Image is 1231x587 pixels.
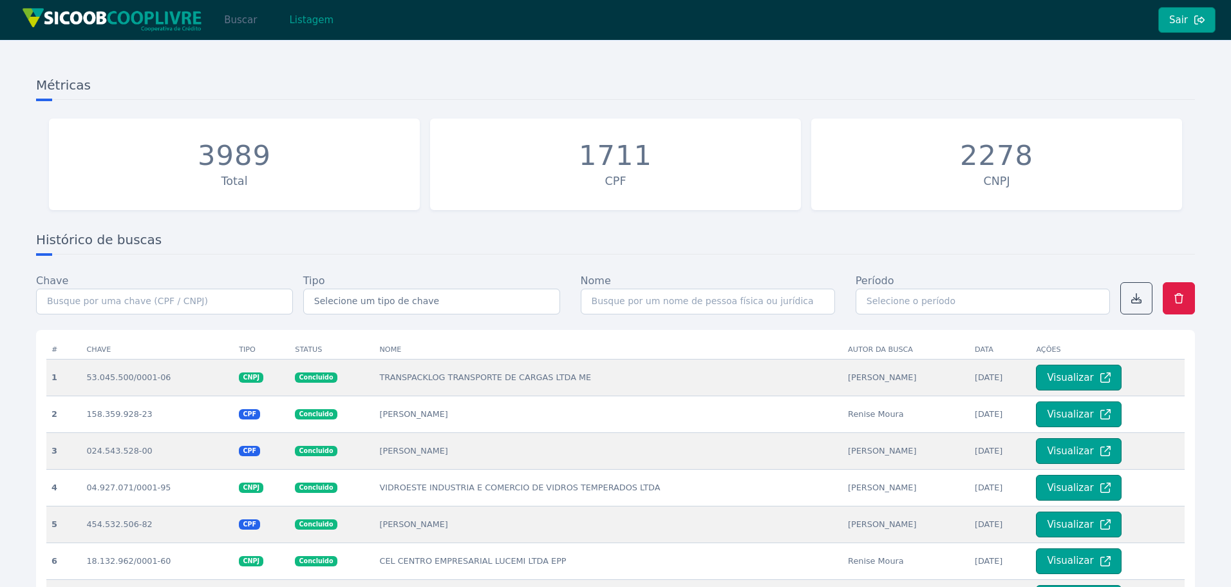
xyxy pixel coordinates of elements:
th: # [46,340,81,360]
button: Sair [1158,7,1216,33]
span: Concluido [295,519,337,530]
td: Renise Moura [843,543,970,579]
td: [PERSON_NAME] [843,506,970,543]
th: Nome [374,340,843,360]
span: Concluido [295,372,337,383]
button: Visualizar [1036,438,1121,464]
td: [DATE] [970,432,1031,469]
input: Busque por um nome de pessoa física ou jurídica [581,289,835,314]
button: Visualizar [1036,475,1121,501]
td: CEL CENTRO EMPRESARIAL LUCEMI LTDA EPP [374,543,843,579]
th: 6 [46,543,81,579]
h3: Métricas [36,76,1195,100]
td: [PERSON_NAME] [843,359,970,396]
td: VIDROESTE INDUSTRIA E COMERCIO DE VIDROS TEMPERADOS LTDA [374,469,843,506]
button: Visualizar [1036,512,1121,537]
td: [PERSON_NAME] [374,432,843,469]
div: 1711 [579,139,652,173]
td: [PERSON_NAME] [843,432,970,469]
th: Chave [81,340,234,360]
span: CNPJ [239,372,263,383]
span: CPF [239,446,260,456]
th: Data [970,340,1031,360]
td: 04.927.071/0001-95 [81,469,234,506]
button: Listagem [278,7,344,33]
button: Buscar [213,7,268,33]
input: Busque por uma chave (CPF / CNPJ) [36,289,293,314]
label: Período [856,273,894,289]
span: CNPJ [239,556,263,566]
td: [DATE] [970,506,1031,543]
h3: Histórico de buscas [36,231,1195,255]
th: 4 [46,469,81,506]
th: 1 [46,359,81,396]
th: 3 [46,432,81,469]
span: Concluido [295,483,337,493]
td: [DATE] [970,359,1031,396]
span: Concluido [295,556,337,566]
th: 5 [46,506,81,543]
label: Chave [36,273,68,289]
span: CPF [239,409,260,419]
th: Tipo [234,340,290,360]
input: Selecione o período [856,289,1110,314]
div: Total [55,173,413,189]
label: Tipo [303,273,325,289]
td: [DATE] [970,543,1031,579]
td: [PERSON_NAME] [843,469,970,506]
button: Visualizar [1036,365,1121,390]
td: 53.045.500/0001-06 [81,359,234,396]
span: Concluido [295,446,337,456]
td: [DATE] [970,396,1031,432]
div: CNPJ [818,173,1176,189]
div: 2278 [960,139,1033,173]
th: Ações [1031,340,1185,360]
button: Visualizar [1036,401,1121,427]
img: img/sicoob_cooplivre.png [22,8,202,32]
div: CPF [437,173,794,189]
td: Renise Moura [843,396,970,432]
td: [PERSON_NAME] [374,396,843,432]
td: 158.359.928-23 [81,396,234,432]
button: Visualizar [1036,548,1121,574]
th: Autor da busca [843,340,970,360]
td: [PERSON_NAME] [374,506,843,543]
span: CPF [239,519,260,530]
span: Concluido [295,409,337,419]
td: 18.132.962/0001-60 [81,543,234,579]
label: Nome [581,273,611,289]
th: Status [290,340,374,360]
div: 3989 [198,139,271,173]
td: TRANSPACKLOG TRANSPORTE DE CARGAS LTDA ME [374,359,843,396]
span: CNPJ [239,483,263,493]
th: 2 [46,396,81,432]
td: 454.532.506-82 [81,506,234,543]
td: [DATE] [970,469,1031,506]
td: 024.543.528-00 [81,432,234,469]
